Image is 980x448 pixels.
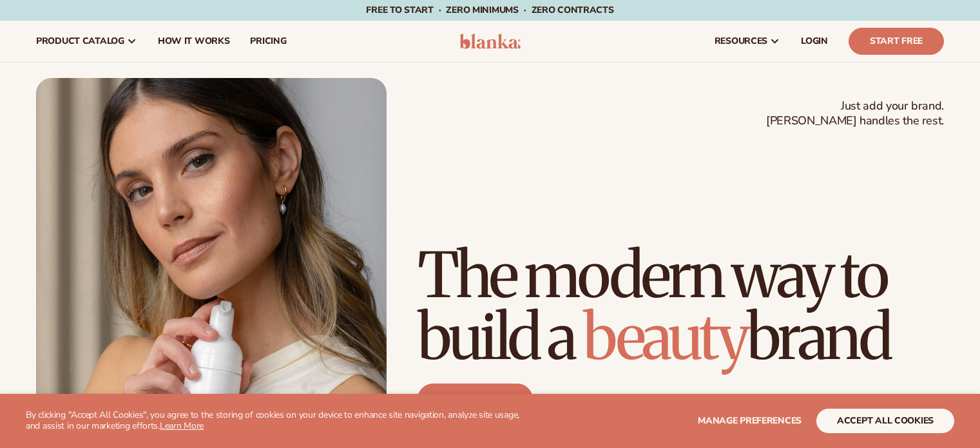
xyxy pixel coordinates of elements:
[36,36,124,46] span: product catalog
[583,298,747,376] span: beauty
[26,21,148,62] a: product catalog
[418,244,944,368] h1: The modern way to build a brand
[26,410,534,432] p: By clicking "Accept All Cookies", you agree to the storing of cookies on your device to enhance s...
[715,36,767,46] span: resources
[160,420,204,432] a: Learn More
[240,21,296,62] a: pricing
[698,414,802,427] span: Manage preferences
[801,36,828,46] span: LOGIN
[250,36,286,46] span: pricing
[418,384,533,414] a: Start free
[698,409,802,433] button: Manage preferences
[816,409,954,433] button: accept all cookies
[791,21,838,62] a: LOGIN
[459,34,521,49] img: logo
[704,21,791,62] a: resources
[366,4,613,16] span: Free to start · ZERO minimums · ZERO contracts
[766,99,944,129] span: Just add your brand. [PERSON_NAME] handles the rest.
[158,36,230,46] span: How It Works
[849,28,944,55] a: Start Free
[148,21,240,62] a: How It Works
